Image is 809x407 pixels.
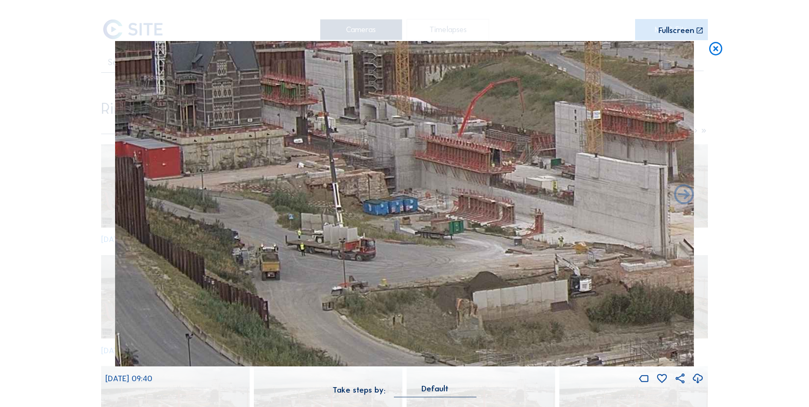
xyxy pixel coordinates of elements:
span: [DATE] 09:40 [105,374,152,383]
img: Image [115,41,694,367]
div: Default [421,385,449,393]
div: Take steps by: [333,386,385,394]
i: Back [672,183,696,207]
div: Fullscreen [658,27,694,35]
div: Default [394,385,476,397]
